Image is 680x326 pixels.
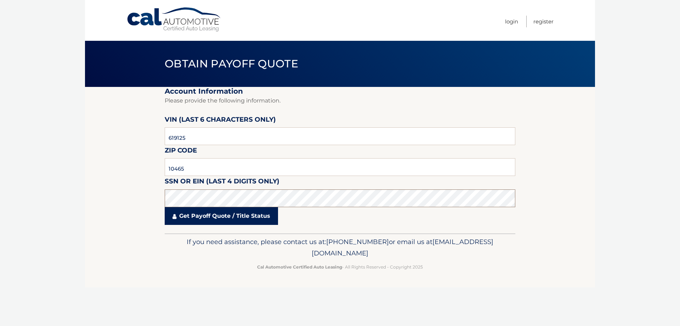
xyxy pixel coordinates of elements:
[533,16,554,27] a: Register
[165,114,276,127] label: VIN (last 6 characters only)
[505,16,518,27] a: Login
[165,96,515,106] p: Please provide the following information.
[165,87,515,96] h2: Account Information
[165,145,197,158] label: Zip Code
[165,57,298,70] span: Obtain Payoff Quote
[169,236,511,259] p: If you need assistance, please contact us at: or email us at
[165,176,279,189] label: SSN or EIN (last 4 digits only)
[165,207,278,225] a: Get Payoff Quote / Title Status
[326,238,389,246] span: [PHONE_NUMBER]
[257,264,342,270] strong: Cal Automotive Certified Auto Leasing
[169,263,511,271] p: - All Rights Reserved - Copyright 2025
[126,7,222,32] a: Cal Automotive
